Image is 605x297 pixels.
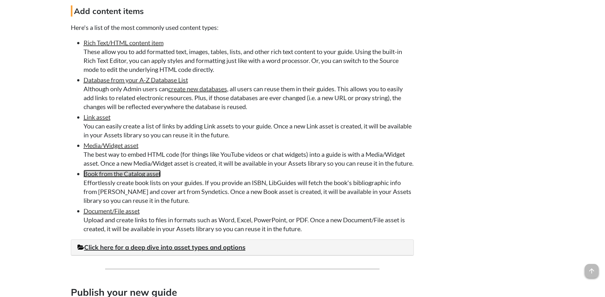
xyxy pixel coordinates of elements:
h4: Add content items [71,5,414,17]
li: Although only Admin users can , all users can reuse them in their guides. This allows you to easi... [84,75,414,111]
a: Book from the Catalog asset [84,170,161,177]
li: Effortlessly create book lists on your guides. If you provide an ISBN, LibGuides will fetch the b... [84,169,414,205]
a: Media/Widget asset [84,142,138,149]
a: Document/File asset [84,207,140,215]
p: Here's a list of the most commonly used content types: [71,23,414,32]
a: Rich Text/HTML content item [84,39,164,46]
li: You can easily create a list of links by adding Link assets to your guide. Once a new Link asset ... [84,113,414,139]
li: These allow you to add formatted text, images, tables, lists, and other rich text content to your... [84,38,414,74]
a: Click here for a deep dive into asset types and options [77,243,245,251]
a: Link asset [84,113,111,121]
a: Database from your A-Z Database List [84,76,188,84]
li: Upload and create links to files in formats such as Word, Excel, PowerPoint, or PDF. Once a new D... [84,206,414,233]
a: arrow_upward [585,265,599,272]
li: The best way to embed HTML code (for things like YouTube videos or chat widgets) into a guide is ... [84,141,414,168]
a: create new databases [168,85,227,93]
span: arrow_upward [585,264,599,278]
